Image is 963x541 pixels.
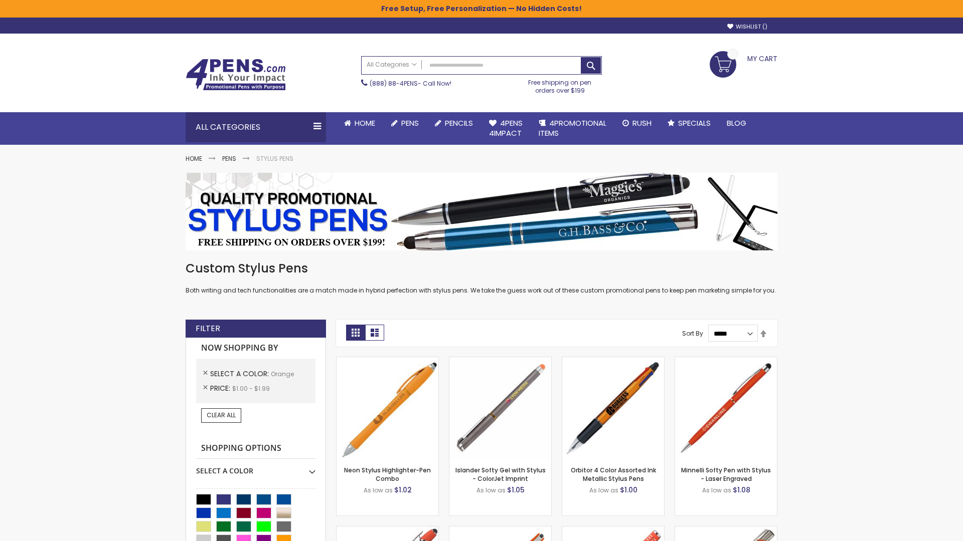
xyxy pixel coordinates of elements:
[186,260,777,295] div: Both writing and tech functionalities are a match made in hybrid perfection with stylus pens. We ...
[660,112,719,134] a: Specials
[727,118,746,128] span: Blog
[186,59,286,91] img: 4Pens Custom Pens and Promotional Products
[336,112,383,134] a: Home
[222,154,236,163] a: Pens
[344,466,431,482] a: Neon Stylus Highlighter-Pen Combo
[210,383,232,393] span: Price
[733,485,750,495] span: $1.08
[394,485,412,495] span: $1.02
[186,112,326,142] div: All Categories
[682,329,703,338] label: Sort By
[531,112,614,145] a: 4PROMOTIONALITEMS
[518,75,602,95] div: Free shipping on pen orders over $199
[201,408,241,422] a: Clear All
[675,357,777,365] a: Minnelli Softy Pen with Stylus - Laser Engraved-Orange
[196,323,220,334] strong: Filter
[210,369,271,379] span: Select A Color
[562,357,664,365] a: Orbitor 4 Color Assorted Ink Metallic Stylus Pens-Orange
[481,112,531,145] a: 4Pens4impact
[427,112,481,134] a: Pencils
[455,466,546,482] a: Islander Softy Gel with Stylus - ColorJet Imprint
[256,154,293,163] strong: Stylus Pens
[186,260,777,277] h1: Custom Stylus Pens
[271,370,294,378] span: Orange
[449,357,551,459] img: Islander Softy Gel with Stylus - ColorJet Imprint-Orange
[476,486,506,494] span: As low as
[445,118,473,128] span: Pencils
[207,411,236,419] span: Clear All
[383,112,427,134] a: Pens
[186,173,777,250] img: Stylus Pens
[632,118,652,128] span: Rush
[232,384,270,393] span: $1.00 - $1.99
[346,325,365,341] strong: Grid
[727,23,767,31] a: Wishlist
[196,459,315,476] div: Select A Color
[675,526,777,534] a: Tres-Chic Softy Brights with Stylus Pen - Laser-Orange
[196,338,315,359] strong: Now Shopping by
[507,485,525,495] span: $1.05
[367,61,417,69] span: All Categories
[702,486,731,494] span: As low as
[370,79,418,88] a: (888) 88-4PENS
[681,466,771,482] a: Minnelli Softy Pen with Stylus - Laser Engraved
[678,118,711,128] span: Specials
[719,112,754,134] a: Blog
[355,118,375,128] span: Home
[675,357,777,459] img: Minnelli Softy Pen with Stylus - Laser Engraved-Orange
[186,154,202,163] a: Home
[571,466,656,482] a: Orbitor 4 Color Assorted Ink Metallic Stylus Pens
[337,357,438,365] a: Neon Stylus Highlighter-Pen Combo-Orange
[449,357,551,365] a: Islander Softy Gel with Stylus - ColorJet Imprint-Orange
[401,118,419,128] span: Pens
[370,79,451,88] span: - Call Now!
[196,438,315,459] strong: Shopping Options
[337,357,438,459] img: Neon Stylus Highlighter-Pen Combo-Orange
[362,57,422,73] a: All Categories
[489,118,523,138] span: 4Pens 4impact
[337,526,438,534] a: 4P-MS8B-Orange
[539,118,606,138] span: 4PROMOTIONAL ITEMS
[449,526,551,534] a: Avendale Velvet Touch Stylus Gel Pen-Orange
[364,486,393,494] span: As low as
[614,112,660,134] a: Rush
[589,486,618,494] span: As low as
[562,526,664,534] a: Marin Softy Pen with Stylus - Laser Engraved-Orange
[562,357,664,459] img: Orbitor 4 Color Assorted Ink Metallic Stylus Pens-Orange
[620,485,637,495] span: $1.00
